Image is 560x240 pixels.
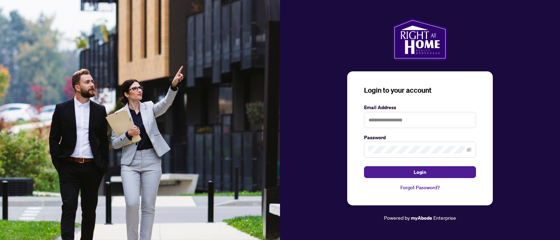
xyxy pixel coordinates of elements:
span: Powered by [384,214,410,221]
span: eye-invisible [467,147,471,152]
label: Email Address [364,104,476,111]
button: Login [364,166,476,178]
img: ma-logo [393,18,447,60]
h3: Login to your account [364,85,476,95]
span: Login [414,167,426,178]
span: Enterprise [433,214,456,221]
label: Password [364,134,476,141]
a: Forgot Password? [364,184,476,191]
a: myAbode [411,214,432,222]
